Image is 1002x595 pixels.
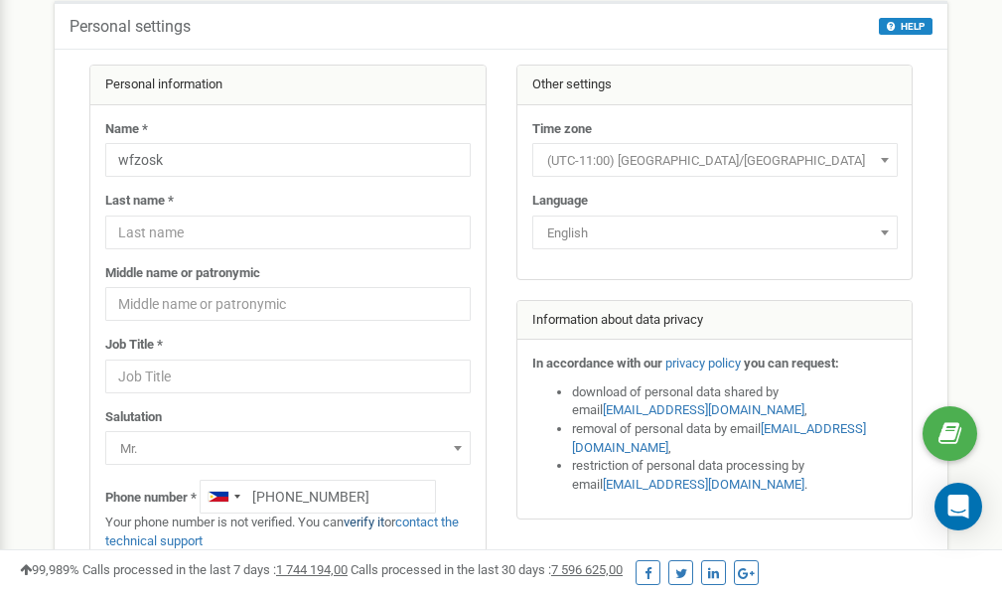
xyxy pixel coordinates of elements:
[105,192,174,211] label: Last name *
[665,356,741,371] a: privacy policy
[532,143,898,177] span: (UTC-11:00) Pacific/Midway
[744,356,839,371] strong: you can request:
[603,477,804,492] a: [EMAIL_ADDRESS][DOMAIN_NAME]
[105,216,471,249] input: Last name
[539,220,891,247] span: English
[517,301,913,341] div: Information about data privacy
[200,480,436,514] input: +1-800-555-55-55
[20,562,79,577] span: 99,989%
[879,18,932,35] button: HELP
[105,143,471,177] input: Name
[603,402,804,417] a: [EMAIL_ADDRESS][DOMAIN_NAME]
[344,515,384,529] a: verify it
[532,192,588,211] label: Language
[105,287,471,321] input: Middle name or patronymic
[572,383,898,420] li: download of personal data shared by email ,
[551,562,623,577] u: 7 596 625,00
[105,515,459,548] a: contact the technical support
[105,489,197,508] label: Phone number *
[532,120,592,139] label: Time zone
[112,435,464,463] span: Mr.
[517,66,913,105] div: Other settings
[70,18,191,36] h5: Personal settings
[105,336,163,355] label: Job Title *
[572,457,898,494] li: restriction of personal data processing by email .
[82,562,348,577] span: Calls processed in the last 7 days :
[539,147,891,175] span: (UTC-11:00) Pacific/Midway
[934,483,982,530] div: Open Intercom Messenger
[105,264,260,283] label: Middle name or patronymic
[351,562,623,577] span: Calls processed in the last 30 days :
[572,420,898,457] li: removal of personal data by email ,
[90,66,486,105] div: Personal information
[532,356,662,371] strong: In accordance with our
[201,481,246,513] div: Telephone country code
[105,408,162,427] label: Salutation
[105,120,148,139] label: Name *
[532,216,898,249] span: English
[105,514,471,550] p: Your phone number is not verified. You can or
[105,360,471,393] input: Job Title
[572,421,866,455] a: [EMAIL_ADDRESS][DOMAIN_NAME]
[276,562,348,577] u: 1 744 194,00
[105,431,471,465] span: Mr.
